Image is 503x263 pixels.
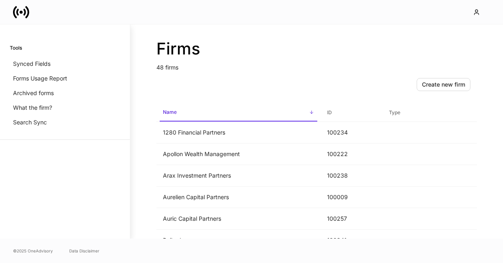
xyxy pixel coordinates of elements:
h6: ID [327,109,332,116]
span: Type [386,104,474,121]
h6: Type [389,109,400,116]
button: Create new firm [417,78,470,91]
td: 100238 [321,165,382,187]
td: 100009 [321,187,382,208]
td: Apollon Wealth Management [156,143,321,165]
div: Create new firm [422,80,465,89]
span: Name [160,104,317,122]
h2: Firms [156,39,477,59]
p: Search Sync [13,118,47,126]
a: Forms Usage Report [10,71,120,86]
td: Aurelien Capital Partners [156,187,321,208]
td: Arax Investment Partners [156,165,321,187]
span: ID [324,104,379,121]
td: 100241 [321,230,382,251]
td: 100257 [321,208,382,230]
a: Data Disclaimer [69,248,99,254]
p: Forms Usage Report [13,74,67,83]
td: Auric Capital Partners [156,208,321,230]
p: What the firm? [13,104,52,112]
td: 100222 [321,143,382,165]
p: Synced Fields [13,60,51,68]
p: 48 firms [156,59,477,72]
td: 1280 Financial Partners [156,122,321,143]
span: © 2025 OneAdvisory [13,248,53,254]
a: Search Sync [10,115,120,130]
td: Bailard [156,230,321,251]
a: What the firm? [10,100,120,115]
a: Synced Fields [10,57,120,71]
p: Archived forms [13,89,54,97]
h6: Tools [10,44,22,52]
h6: Name [163,108,177,116]
td: 100234 [321,122,382,143]
a: Archived forms [10,86,120,100]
